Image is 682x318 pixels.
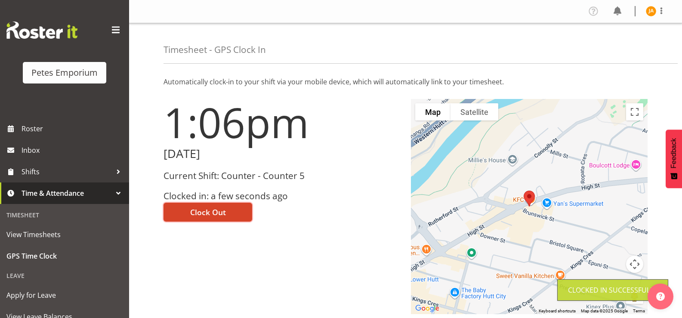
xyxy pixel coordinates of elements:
span: GPS Time Clock [6,250,123,262]
img: Google [413,303,441,314]
a: Apply for Leave [2,284,127,306]
button: Feedback - Show survey [666,130,682,188]
a: View Timesheets [2,224,127,245]
span: View Timesheets [6,228,123,241]
span: Apply for Leave [6,289,123,302]
button: Show street map [415,103,451,120]
h4: Timesheet - GPS Clock In [164,45,266,55]
button: Keyboard shortcuts [539,308,576,314]
button: Toggle fullscreen view [626,103,643,120]
h3: Current Shift: Counter - Counter 5 [164,171,401,181]
a: Terms (opens in new tab) [633,309,645,313]
div: Leave [2,267,127,284]
span: Roster [22,122,125,135]
img: help-xxl-2.png [656,292,665,301]
h2: [DATE] [164,147,401,161]
button: Map camera controls [626,256,643,273]
img: jeseryl-armstrong10788.jpg [646,6,656,16]
img: Rosterit website logo [6,22,77,39]
span: Inbox [22,144,125,157]
button: Show satellite imagery [451,103,498,120]
span: Time & Attendance [22,187,112,200]
p: Automatically clock-in to your shift via your mobile device, which will automatically link to you... [164,77,648,87]
span: Shifts [22,165,112,178]
div: Timesheet [2,206,127,224]
a: GPS Time Clock [2,245,127,267]
a: Open this area in Google Maps (opens a new window) [413,303,441,314]
div: Petes Emporium [31,66,98,79]
span: Clock Out [190,207,226,218]
h3: Clocked in: a few seconds ago [164,191,401,201]
div: Clocked in Successfully [568,285,657,295]
button: Clock Out [164,203,252,222]
span: Feedback [670,138,678,168]
h1: 1:06pm [164,99,401,145]
span: Map data ©2025 Google [581,309,628,313]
